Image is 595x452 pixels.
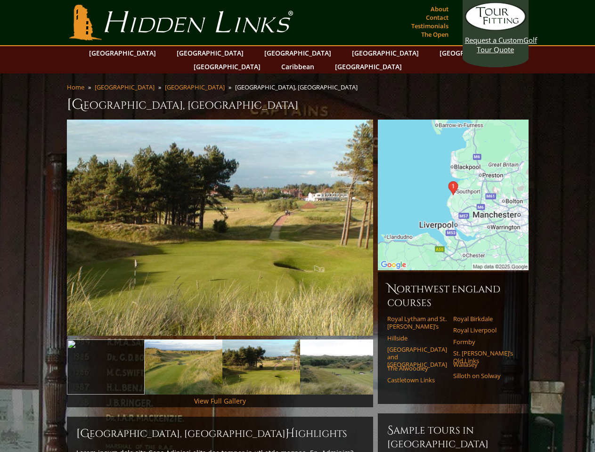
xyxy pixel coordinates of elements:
[435,46,511,60] a: [GEOGRAPHIC_DATA]
[387,282,519,309] h6: Northwest England Courses
[84,46,161,60] a: [GEOGRAPHIC_DATA]
[189,60,265,73] a: [GEOGRAPHIC_DATA]
[428,2,451,16] a: About
[424,11,451,24] a: Contact
[260,46,336,60] a: [GEOGRAPHIC_DATA]
[453,326,513,334] a: Royal Liverpool
[165,83,225,91] a: [GEOGRAPHIC_DATA]
[453,349,513,365] a: St. [PERSON_NAME]’s Old Links
[453,361,513,368] a: Wallasey
[465,35,523,45] span: Request a Custom
[285,426,295,441] span: H
[330,60,407,73] a: [GEOGRAPHIC_DATA]
[387,334,447,342] a: Hillside
[453,315,513,323] a: Royal Birkdale
[419,28,451,41] a: The Open
[387,315,447,331] a: Royal Lytham and St. [PERSON_NAME]’s
[347,46,424,60] a: [GEOGRAPHIC_DATA]
[67,95,529,114] h1: [GEOGRAPHIC_DATA], [GEOGRAPHIC_DATA]
[235,83,361,91] li: [GEOGRAPHIC_DATA], [GEOGRAPHIC_DATA]
[172,46,248,60] a: [GEOGRAPHIC_DATA]
[194,396,246,405] a: View Full Gallery
[453,372,513,379] a: Silloth on Solway
[465,2,526,54] a: Request a CustomGolf Tour Quote
[95,83,155,91] a: [GEOGRAPHIC_DATA]
[76,426,364,441] h2: [GEOGRAPHIC_DATA], [GEOGRAPHIC_DATA] ighlights
[409,19,451,32] a: Testimonials
[387,376,447,384] a: Castletown Links
[387,346,447,369] a: [GEOGRAPHIC_DATA] and [GEOGRAPHIC_DATA]
[387,364,447,372] a: The Alwoodley
[453,338,513,346] a: Formby
[378,120,529,270] img: Google Map of The Clubhouse, Hastings Rd, Hillside, Southport, Southport PR8 2LU, United Kingdom
[67,83,84,91] a: Home
[387,423,519,451] h6: Sample Tours in [GEOGRAPHIC_DATA]
[277,60,319,73] a: Caribbean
